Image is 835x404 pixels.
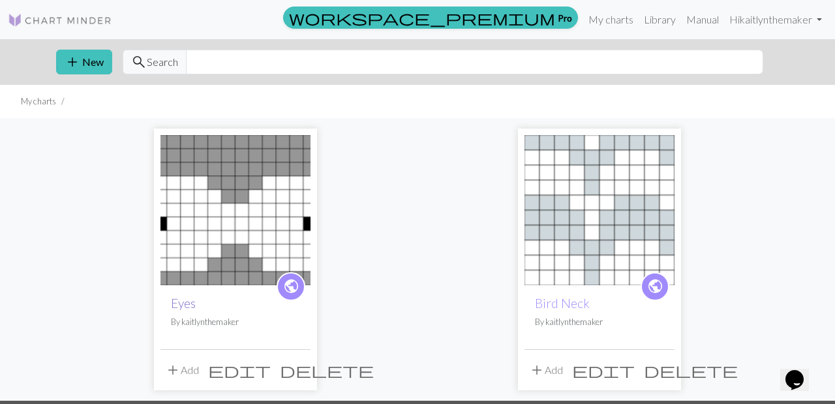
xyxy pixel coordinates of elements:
button: Delete [275,358,378,382]
a: Eyes [160,202,311,215]
button: Delete [639,358,742,382]
a: public [277,272,305,301]
button: New [56,50,112,74]
a: Bird Neck [535,296,590,311]
li: My charts [21,95,56,108]
i: Edit [572,362,635,378]
span: delete [644,361,738,379]
i: Edit [208,362,271,378]
p: By kaitlynthemaker [535,316,664,328]
iframe: chat widget [780,352,822,391]
a: Bird Neck [524,202,675,215]
img: Bird Neck [524,135,675,285]
span: public [283,276,299,296]
a: Manual [681,7,724,33]
i: public [283,273,299,300]
i: public [647,273,663,300]
p: By kaitlynthemaker [171,316,300,328]
span: Search [147,54,178,70]
span: add [165,361,181,379]
button: Add [524,358,568,382]
a: My charts [583,7,639,33]
button: Edit [204,358,275,382]
span: edit [572,361,635,379]
a: public [641,272,669,301]
span: add [529,361,545,379]
span: search [131,53,147,71]
span: workspace_premium [289,8,555,27]
span: edit [208,361,271,379]
a: Eyes [171,296,196,311]
span: add [65,53,80,71]
a: Pro [283,7,578,29]
button: Edit [568,358,639,382]
span: delete [280,361,374,379]
img: Logo [8,12,112,28]
a: Hikaitlynthemaker [724,7,827,33]
a: Library [639,7,681,33]
span: public [647,276,663,296]
img: Eyes [160,135,311,285]
button: Add [160,358,204,382]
